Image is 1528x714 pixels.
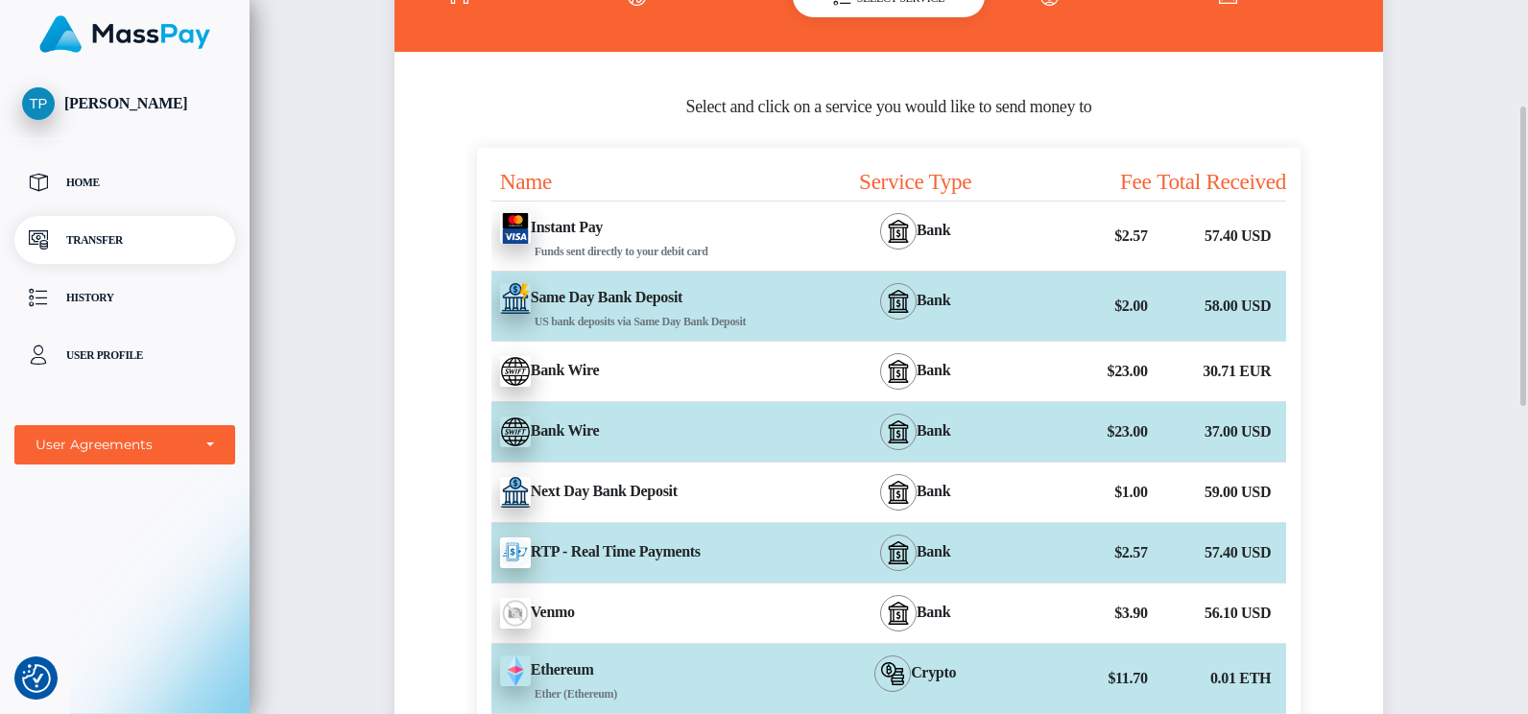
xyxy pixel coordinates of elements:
div: Bank Wire [477,345,814,398]
div: Bank [814,272,1016,341]
img: MassPay [39,15,210,53]
img: uObGLS8Ltq9ceZQwppFW9RMbi2NbuedY4gAAAABJRU5ErkJggg== [500,283,531,314]
div: $1.00 [1016,473,1152,512]
div: Bank [814,202,1016,271]
img: wMhJQYtZFAryAAAAABJRU5ErkJggg== [500,598,531,629]
img: bank.svg [887,602,910,625]
a: Transfer [14,216,235,264]
div: Total Received [1152,162,1287,201]
div: Venmo [477,586,814,640]
img: QwWugUCNyICDhMjofT14yaqUfddCM6mkz1jyhlzQJMfnoYLnQKBG4sBBx5acn+Idg5zKpHvf4PMFFwNoJ2cDAAAAAASUVORK5... [500,213,531,244]
img: bank.svg [887,290,910,313]
img: bitcoin.svg [881,662,904,685]
div: 56.10 USD [1152,594,1287,632]
img: wcGC+PCrrIMMAAAAABJRU5ErkJggg== [500,537,531,568]
div: User Agreements [36,436,193,454]
p: Transfer [22,226,227,254]
div: Service Type [814,162,1016,201]
div: Next Day Bank Deposit [477,465,814,519]
button: User Agreements [14,425,235,464]
div: 30.71 EUR [1152,352,1287,391]
div: Bank [814,583,1016,643]
a: History [14,274,235,321]
div: Ether (Ethereum) [500,686,814,702]
img: E16AAAAAElFTkSuQmCC [500,356,531,387]
div: Bank [814,402,1016,462]
div: $2.57 [1016,217,1152,255]
img: 8MxdlsaCuGbAAAAAElFTkSuQmCC [500,477,531,508]
div: Ethereum [477,644,814,713]
p: History [22,283,227,312]
div: Crypto [814,644,1016,713]
div: US bank deposits via Same Day Bank Deposit [500,314,814,329]
h5: Select and click on a service you would like to send money to [409,95,1369,119]
div: Bank [814,523,1016,583]
div: 0.01 ETH [1152,659,1287,698]
div: Instant Pay [477,202,814,271]
div: $23.00 [1016,352,1152,391]
img: bank.svg [887,481,910,504]
div: Name [477,162,814,201]
img: bank.svg [887,220,910,243]
img: bank.svg [887,541,910,564]
img: bank.svg [887,360,910,383]
div: Bank Wire [477,405,814,459]
div: $2.57 [1016,534,1152,572]
span: [PERSON_NAME] [14,95,235,112]
img: z+HV+S+XklAdAAAAABJRU5ErkJggg== [500,655,531,686]
img: Revisit consent button [22,664,51,693]
p: Home [22,168,227,197]
div: Fee [1016,162,1152,201]
img: E16AAAAAElFTkSuQmCC [500,416,531,447]
p: User Profile [22,341,227,369]
div: Same Day Bank Deposit [477,272,814,341]
div: $11.70 [1016,659,1152,698]
a: Home [14,158,235,206]
div: 58.00 USD [1152,287,1287,325]
a: User Profile [14,331,235,379]
div: Bank [814,463,1016,522]
div: $3.90 [1016,594,1152,632]
div: RTP - Real Time Payments [477,526,814,580]
div: 57.40 USD [1152,534,1287,572]
div: 59.00 USD [1152,473,1287,512]
button: Consent Preferences [22,664,51,693]
div: $2.00 [1016,287,1152,325]
div: Bank [814,342,1016,401]
div: Funds sent directly to your debit card [500,244,814,259]
div: 37.00 USD [1152,413,1287,451]
div: 57.40 USD [1152,217,1287,255]
div: $23.00 [1016,413,1152,451]
img: bank.svg [887,420,910,443]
